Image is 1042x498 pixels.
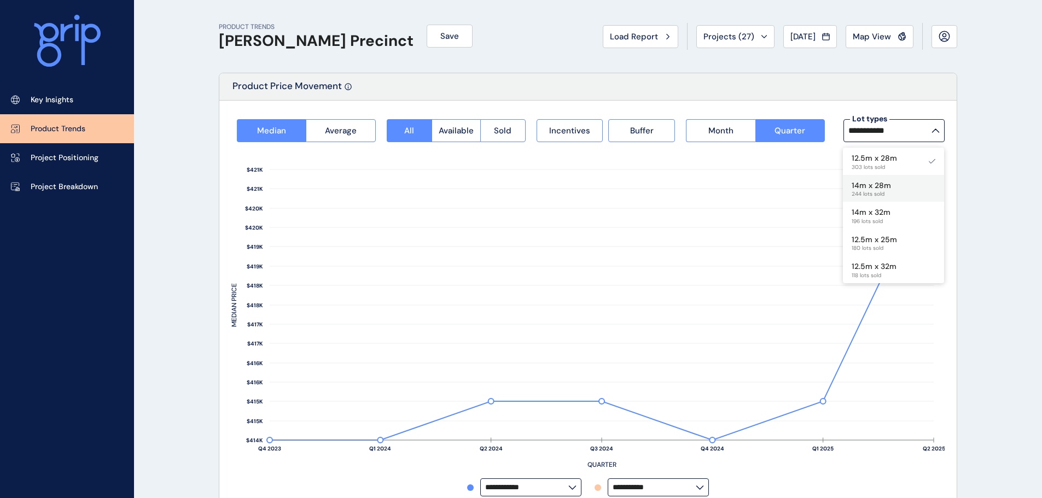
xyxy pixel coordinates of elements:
[480,119,526,142] button: Sold
[306,119,375,142] button: Average
[387,119,432,142] button: All
[247,418,263,425] text: $415K
[630,125,654,136] span: Buffer
[852,218,890,225] span: 196 lots sold
[31,153,98,163] p: Project Positioning
[31,124,85,134] p: Product Trends
[439,125,474,136] span: Available
[852,164,897,171] span: 303 lots sold
[686,119,755,142] button: Month
[247,243,263,250] text: $419K
[812,445,834,452] text: Q1 2025
[230,283,238,327] text: MEDIAN PRICE
[247,360,263,367] text: $416K
[232,80,342,100] p: Product Price Movement
[852,235,897,245] p: 12.5m x 25m
[427,25,473,48] button: Save
[853,31,891,42] span: Map View
[850,114,889,125] label: Lot types
[549,125,590,136] span: Incentives
[247,340,263,347] text: $417K
[480,445,503,452] text: Q2 2024
[494,125,511,136] span: Sold
[31,181,98,192] p: Project Breakdown
[247,282,263,289] text: $418K
[587,460,616,469] text: QUARTER
[590,445,613,452] text: Q3 2024
[610,31,658,42] span: Load Report
[603,25,678,48] button: Load Report
[247,321,263,328] text: $417K
[247,302,263,309] text: $418K
[247,263,263,270] text: $419K
[440,31,459,42] span: Save
[608,119,675,142] button: Buffer
[537,119,603,142] button: Incentives
[237,119,306,142] button: Median
[404,125,414,136] span: All
[708,125,734,136] span: Month
[246,437,263,444] text: $414K
[325,125,357,136] span: Average
[852,191,891,197] span: 244 lots sold
[852,207,890,218] p: 14m x 32m
[219,32,414,50] h1: [PERSON_NAME] Precinct
[31,95,73,106] p: Key Insights
[369,445,391,452] text: Q1 2024
[783,25,837,48] button: [DATE]
[703,31,754,42] span: Projects ( 27 )
[258,445,281,452] text: Q4 2023
[923,445,945,452] text: Q2 2025
[696,25,775,48] button: Projects (27)
[755,119,825,142] button: Quarter
[245,205,263,212] text: $420K
[852,261,897,272] p: 12.5m x 32m
[247,398,263,405] text: $415K
[245,224,263,231] text: $420K
[701,445,724,452] text: Q4 2024
[846,25,913,48] button: Map View
[432,119,480,142] button: Available
[247,185,263,192] text: $421K
[852,272,897,279] span: 118 lots sold
[247,166,263,173] text: $421K
[852,180,891,191] p: 14m x 28m
[852,153,897,164] p: 12.5m x 28m
[257,125,286,136] span: Median
[790,31,816,42] span: [DATE]
[852,245,897,251] span: 180 lots sold
[247,379,263,386] text: $416K
[775,125,805,136] span: Quarter
[219,22,414,32] p: PRODUCT TRENDS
